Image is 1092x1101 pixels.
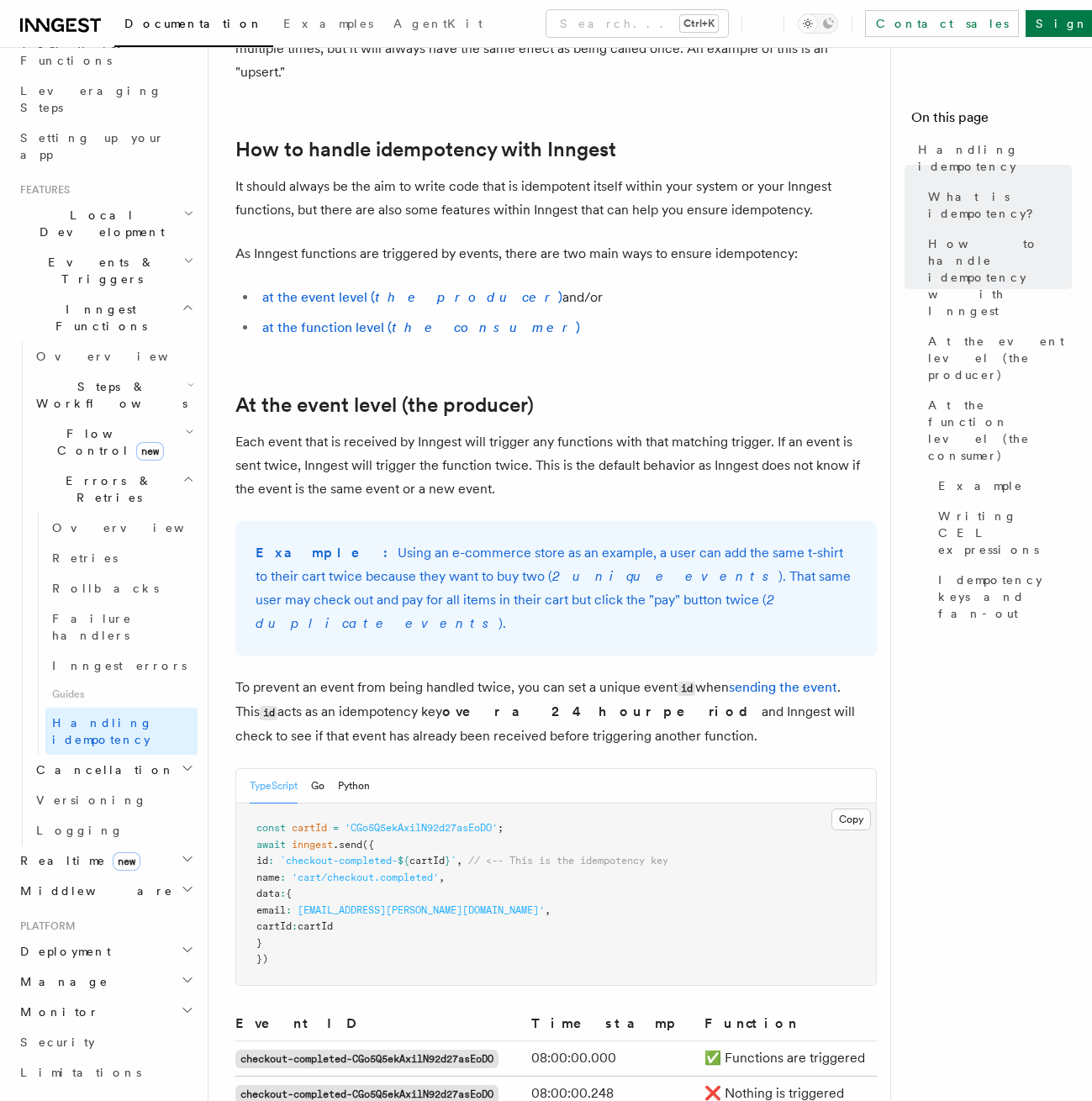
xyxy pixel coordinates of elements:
span: Security [20,1035,95,1049]
span: Example [938,477,1023,494]
span: Inngest errors [52,659,187,672]
span: : [280,888,286,899]
span: cartId [409,855,445,867]
span: : [280,872,286,883]
span: Errors & Retries [29,472,182,506]
span: } [445,855,451,867]
button: Manage [13,967,198,997]
span: ({ [362,839,374,851]
button: Toggle dark mode [798,13,838,34]
span: // <-- This is the idempotency key [468,855,668,867]
span: Guides [45,681,198,708]
span: Middleware [13,882,173,899]
span: 'CGo5Q5ekAxilN92d27asEoDO' [345,822,498,834]
strong: Example: [256,545,398,561]
span: } [256,937,262,949]
span: Documentation [124,17,263,30]
button: Local Development [13,200,198,247]
a: AgentKit [383,5,493,45]
span: 'cart/checkout.completed' [292,872,439,883]
span: Idempotency keys and fan-out [938,572,1072,622]
span: Handling idempotency [918,141,1072,175]
div: Inngest Functions [13,341,198,846]
span: Versioning [36,793,147,807]
span: const [256,822,286,834]
span: At the function level (the consumer) [928,397,1072,464]
button: Python [338,769,370,803]
span: = [333,822,339,834]
span: Handling idempotency [52,716,153,746]
a: Handling idempotency [911,134,1072,182]
a: Rollbacks [45,573,198,603]
span: Cancellation [29,761,175,778]
a: Idempotency keys and fan-out [931,565,1072,629]
li: and/or [257,286,877,309]
span: }) [256,953,268,965]
a: Overview [45,513,198,543]
span: Setting up your app [20,131,165,161]
h4: On this page [911,108,1072,134]
span: : [268,855,274,867]
span: ; [498,822,504,834]
span: : [292,920,298,932]
span: id [256,855,268,867]
a: At the event level (the producer) [921,326,1072,390]
p: Each event that is received by Inngest will trigger any functions with that matching trigger. If ... [235,430,877,501]
button: Errors & Retries [29,466,198,513]
span: ${ [398,855,409,867]
code: checkout-completed-CGo5Q5ekAxilN92d27asEoDO [235,1050,499,1068]
span: What is idempotency? [928,188,1072,222]
span: Failure handlers [52,612,132,642]
span: Leveraging Steps [20,84,162,114]
p: Using an e-commerce store as an example, a user can add the same t-shirt to their cart twice beca... [256,541,857,635]
button: TypeScript [250,769,298,803]
a: How to handle idempotency with Inngest [235,138,616,161]
span: Inngest Functions [13,301,182,335]
p: As Inngest functions are triggered by events, there are two main ways to ensure idempotency: [235,242,877,266]
button: Deployment [13,936,198,967]
button: Realtimenew [13,846,198,876]
span: Local Development [13,207,183,240]
a: Failure handlers [45,603,198,651]
span: Monitor [13,1004,99,1020]
button: Inngest Functions [13,294,198,341]
span: Overview [36,350,209,363]
code: id [678,682,695,696]
a: Contact sales [865,10,1019,37]
span: Retries [52,551,118,565]
p: It should always be the aim to write code that is idempotent itself within your system or your In... [235,175,877,222]
span: cartId [256,920,292,932]
button: Flow Controlnew [29,419,198,466]
th: Function [698,1013,877,1041]
span: `checkout-completed- [280,855,398,867]
a: What is idempotency? [921,182,1072,229]
span: Events & Triggers [13,254,183,287]
span: Platform [13,919,76,933]
span: cartId [292,822,327,834]
a: Retries [45,543,198,573]
span: email [256,904,286,916]
a: Inngest errors [45,651,198,681]
a: Examples [273,5,383,45]
a: Overview [29,341,198,371]
button: Steps & Workflows [29,371,198,419]
a: Limitations [13,1057,198,1088]
span: Realtime [13,852,140,869]
th: Event ID [235,1013,525,1041]
span: inngest [292,839,333,851]
button: Search...Ctrl+K [546,10,728,37]
a: at the function level (the consumer) [262,319,580,335]
span: Flow Control [29,425,185,459]
span: name [256,872,280,883]
p: To prevent an event from being handled twice, you can set a unique event when . This acts as an i... [235,676,877,748]
span: Examples [283,17,373,30]
em: the producer [375,289,558,305]
span: Writing CEL expressions [938,508,1072,558]
a: Leveraging Steps [13,76,198,123]
a: Versioning [29,785,198,815]
span: Logging [36,824,124,837]
span: Limitations [20,1066,141,1079]
div: Errors & Retries [29,513,198,755]
a: Setting up your app [13,123,198,170]
span: new [113,852,140,871]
